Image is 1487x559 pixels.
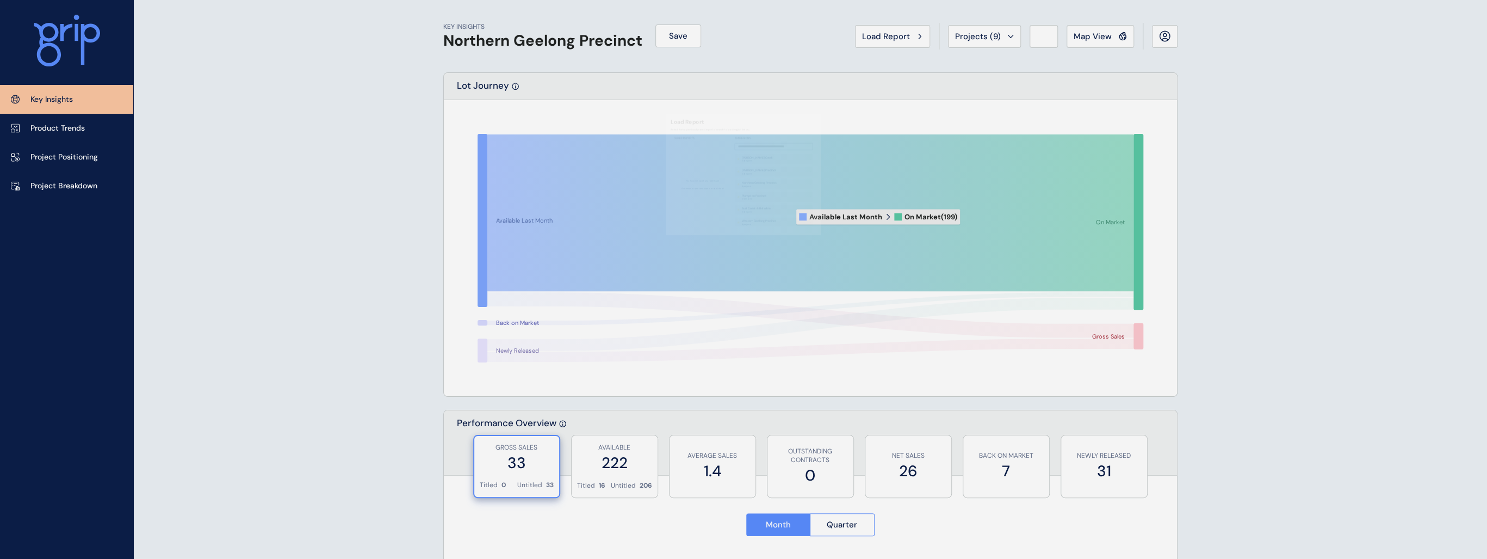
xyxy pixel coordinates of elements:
p: 0 [501,481,506,490]
p: Product Trends [30,123,85,134]
p: Key Insights [30,94,73,105]
p: NET SALES [871,451,946,460]
p: Performance Overview [457,417,556,475]
p: BACK ON MARKET [969,451,1044,460]
p: GROSS SALES [480,443,554,452]
p: KEY INSIGHTS [443,22,642,32]
p: 16 [599,481,605,490]
p: OUTSTANDING CONTRACTS [773,447,848,465]
label: 7 [969,460,1044,482]
p: Untitled [611,481,636,490]
label: 33 [480,452,554,474]
span: Quarter [827,519,857,530]
label: 1.4 [675,460,750,482]
p: Lot Journey [457,79,509,100]
p: 206 [640,481,652,490]
p: Project Breakdown [30,181,97,192]
button: Save [655,24,701,47]
p: 33 [546,481,554,490]
p: Untitled [517,481,542,490]
button: Load Report [855,25,930,48]
label: 26 [871,460,946,482]
span: Load Report [862,31,910,42]
button: Projects (9) [948,25,1021,48]
button: Quarter [810,513,875,536]
label: 222 [577,452,652,474]
p: Titled [577,481,595,490]
h1: Northern Geelong Precinct [443,32,642,50]
button: Month [746,513,810,536]
p: AVERAGE SALES [675,451,750,460]
span: Save [669,30,687,41]
label: 31 [1067,460,1142,482]
label: 0 [773,465,848,486]
span: Month [766,519,791,530]
p: Project Positioning [30,152,98,163]
span: Map View [1074,31,1112,42]
p: Titled [480,481,498,490]
p: AVAILABLE [577,443,652,452]
span: Projects ( 9 ) [955,31,1001,42]
button: Map View [1067,25,1134,48]
p: NEWLY RELEASED [1067,451,1142,460]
